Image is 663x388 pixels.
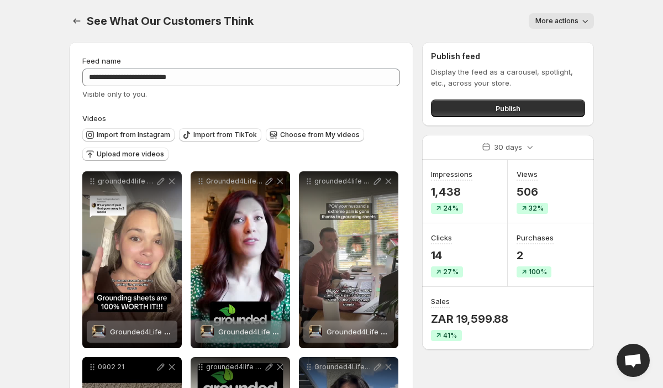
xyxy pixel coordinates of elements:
[98,363,155,371] p: 0902 21
[431,66,585,88] p: Display the feed as a carousel, spotlight, etc., across your store.
[97,130,170,139] span: Import from Instagram
[82,114,106,123] span: Videos
[218,327,292,336] span: Grounded4Life Sheet
[443,331,457,340] span: 41%
[443,204,459,213] span: 24%
[97,150,164,159] span: Upload more videos
[517,232,554,243] h3: Purchases
[431,51,585,62] h2: Publish feed
[206,177,264,186] p: Grounded4Life website review video 51 1
[82,171,182,348] div: grounded4life ad 60 FINALGrounded4Life SheetGrounded4Life Sheet
[617,344,650,377] a: Open chat
[314,363,372,371] p: Grounded4Life Website Review Video 6
[431,312,508,326] p: ZAR 19,599.88
[206,363,264,371] p: grounded4life new review video 3
[529,268,547,276] span: 100%
[266,128,364,141] button: Choose from My videos
[494,141,522,153] p: 30 days
[82,128,175,141] button: Import from Instagram
[431,249,463,262] p: 14
[201,325,214,338] img: Grounded4Life Sheet
[517,169,538,180] h3: Views
[179,128,261,141] button: Import from TikTok
[327,327,401,336] span: Grounded4Life Sheet
[92,325,106,338] img: Grounded4Life Sheet
[535,17,578,25] span: More actions
[98,177,155,186] p: grounded4life ad 60 FINAL
[82,90,147,98] span: Visible only to you.
[431,99,585,117] button: Publish
[191,171,290,348] div: Grounded4Life website review video 51 1Grounded4Life SheetGrounded4Life Sheet
[87,14,253,28] span: See What Our Customers Think
[69,13,85,29] button: Settings
[193,130,257,139] span: Import from TikTok
[82,148,169,161] button: Upload more videos
[431,232,452,243] h3: Clicks
[280,130,360,139] span: Choose from My videos
[496,103,520,114] span: Publish
[443,268,459,276] span: 27%
[529,204,544,213] span: 32%
[517,185,548,198] p: 506
[110,327,184,336] span: Grounded4Life Sheet
[431,185,472,198] p: 1,438
[82,56,121,65] span: Feed name
[431,169,472,180] h3: Impressions
[314,177,372,186] p: grounded4life ad 33 review
[309,325,322,338] img: Grounded4Life Sheet
[299,171,398,348] div: grounded4life ad 33 reviewGrounded4Life SheetGrounded4Life Sheet
[517,249,554,262] p: 2
[431,296,450,307] h3: Sales
[529,13,594,29] button: More actions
